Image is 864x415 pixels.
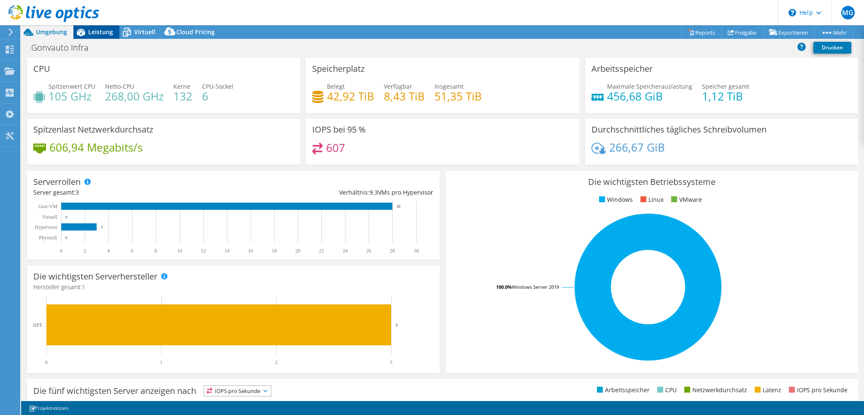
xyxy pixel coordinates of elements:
[452,177,852,187] h3: Die wichtigsten Betriebssysteme
[390,359,392,365] text: 3
[682,385,747,395] li: Netzwerkdurchsatz
[33,64,50,73] h3: CPU
[33,282,433,292] h4: Hersteller gesamt:
[597,195,633,204] li: Windows
[39,235,57,241] text: Physisch
[841,6,855,19] span: MG
[275,359,278,365] text: 2
[319,248,324,254] text: 22
[813,42,851,54] a: Drucken
[134,28,155,36] span: Virtuell
[233,188,433,197] div: Verhältnis: VMs pro Hypervisor
[591,64,653,73] h3: Arbeitsspeicher
[681,26,722,39] a: Reports
[721,26,763,39] a: Freigabe
[702,82,749,90] span: Speicher gesamt
[84,248,86,254] text: 2
[76,188,79,196] span: 3
[326,143,345,152] h4: 607
[595,385,650,395] li: Arbeitsspeicher
[107,248,110,254] text: 4
[512,284,559,290] tspan: Windows Server 2019
[38,203,58,209] text: Gast-VM
[33,125,153,134] h3: Spitzenlast Netzwerkdurchsatz
[88,28,113,36] span: Leistung
[202,92,233,101] h4: 6
[272,248,277,254] text: 18
[295,248,300,254] text: 20
[395,323,398,328] text: 3
[763,26,815,39] a: Exportieren
[753,385,781,395] li: Latenz
[154,248,157,254] text: 8
[105,92,164,101] h4: 268,00 GHz
[33,272,157,281] h3: Die wichtigsten Serverhersteller
[33,177,81,187] h3: Serverrollen
[248,248,253,254] text: 16
[82,283,85,291] span: 1
[131,248,133,254] text: 6
[42,214,57,220] text: Virtuell
[327,82,345,90] span: Belegt
[607,82,692,90] span: Maximale Speicherauslastung
[224,248,229,254] text: 14
[45,359,48,365] text: 0
[702,92,749,101] h4: 1,12 TiB
[787,385,848,395] li: IOPS pro Sekunde
[370,188,378,196] span: 9.3
[176,28,215,36] span: Cloud Pricing
[384,92,425,101] h4: 8,43 TiB
[312,125,366,134] h3: IOPS bei 95 %
[496,284,512,290] tspan: 100.0%
[327,92,374,101] h4: 42,92 TiB
[201,248,206,254] text: 12
[33,188,233,197] div: Server gesamt:
[607,92,692,101] h4: 456,68 GiB
[27,43,102,52] h1: Gonvauto Infra
[397,204,401,209] text: 28
[204,386,271,396] span: IOPS pro Sekunde
[390,248,395,254] text: 28
[591,125,767,134] h3: Durchschnittliches tägliches Schreibvolumen
[669,195,702,204] li: VMware
[366,248,371,254] text: 26
[65,215,67,219] text: 0
[609,143,665,152] h4: 266,67 GiB
[49,92,95,101] h4: 105 GHz
[173,82,190,90] span: Kerne
[105,82,134,90] span: Netto-CPU
[160,359,162,365] text: 1
[49,143,143,152] h4: 606,94 Megabits/s
[65,236,67,240] text: 0
[638,195,664,204] li: Linux
[60,248,62,254] text: 0
[202,82,233,90] span: CPU-Sockel
[435,82,464,90] span: Insgesamt
[435,92,482,101] h4: 51,35 TiB
[384,82,412,90] span: Verfügbar
[173,92,192,101] h4: 132
[101,225,103,229] text: 3
[655,385,677,395] li: CPU
[35,224,57,230] text: Hypervisor
[814,26,853,39] a: Mehr
[33,322,43,328] text: HPE
[788,9,796,16] svg: \n
[23,403,74,413] a: Projektnotizen
[414,248,419,254] text: 30
[177,248,182,254] text: 10
[312,64,364,73] h3: Speicherplatz
[49,82,95,90] span: Spitzenwert CPU
[36,28,67,36] span: Umgebung
[343,248,348,254] text: 24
